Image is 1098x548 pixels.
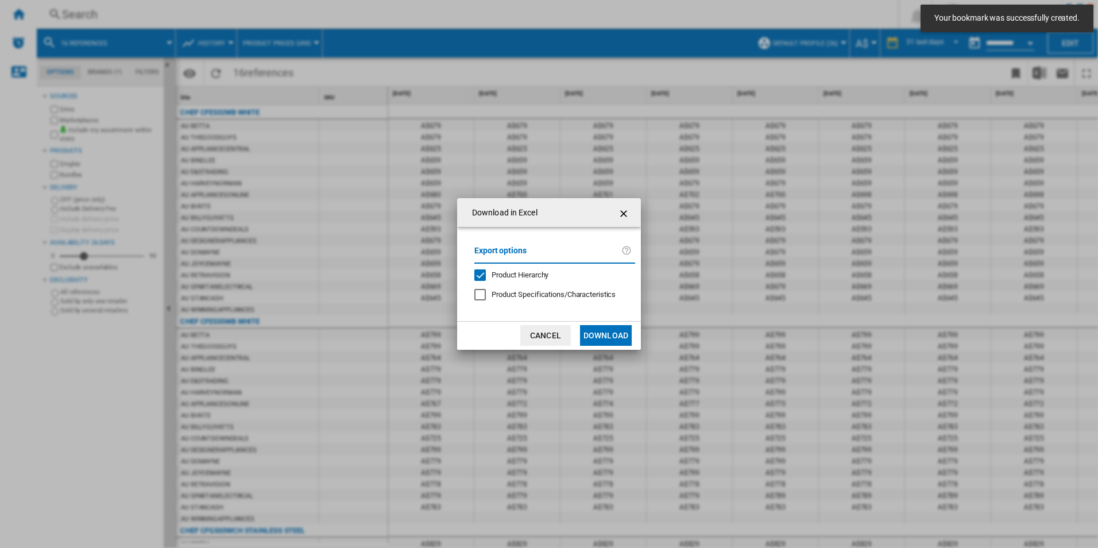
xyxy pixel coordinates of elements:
[474,244,621,265] label: Export options
[618,207,632,221] ng-md-icon: getI18NText('BUTTONS.CLOSE_DIALOG')
[580,325,632,346] button: Download
[492,290,616,299] span: Product Specifications/Characteristics
[520,325,571,346] button: Cancel
[492,271,548,279] span: Product Hierarchy
[492,290,616,300] div: Only applies to Category View
[474,269,626,280] md-checkbox: Product Hierarchy
[931,13,1083,24] span: Your bookmark was successfully created.
[613,201,636,224] button: getI18NText('BUTTONS.CLOSE_DIALOG')
[466,207,538,219] h4: Download in Excel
